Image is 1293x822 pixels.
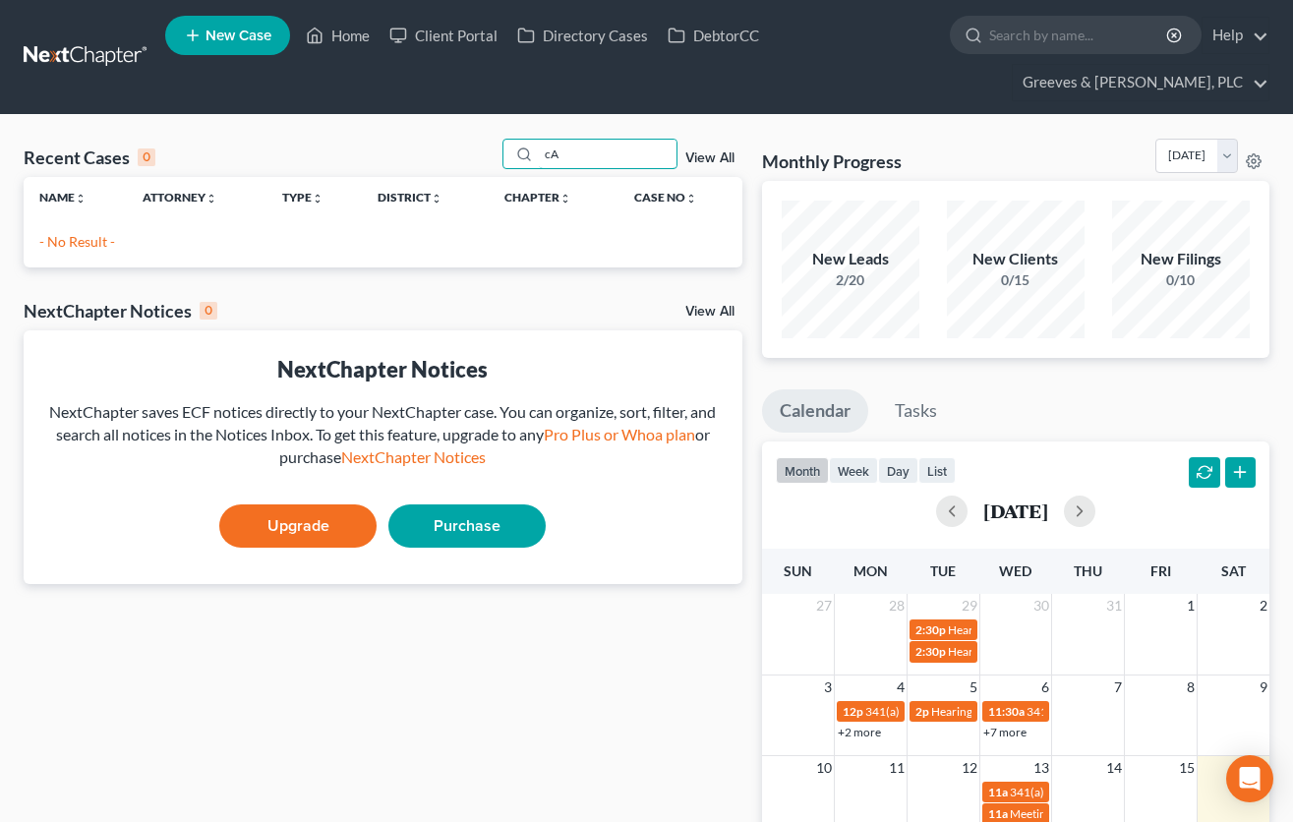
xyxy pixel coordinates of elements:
[843,704,863,719] span: 12p
[539,140,676,168] input: Search by name...
[887,594,907,617] span: 28
[989,17,1169,53] input: Search by name...
[1221,562,1246,579] span: Sat
[948,644,1205,659] span: Hearing for [PERSON_NAME] & [PERSON_NAME]
[1104,594,1124,617] span: 31
[1112,270,1250,290] div: 0/10
[1010,785,1200,799] span: 341(a) meeting for [PERSON_NAME]
[1150,562,1171,579] span: Fri
[960,594,979,617] span: 29
[1031,756,1051,780] span: 13
[988,785,1008,799] span: 11a
[814,594,834,617] span: 27
[1074,562,1102,579] span: Thu
[378,190,442,205] a: Districtunfold_more
[948,622,1205,637] span: Hearing for [PERSON_NAME] & [PERSON_NAME]
[507,18,658,53] a: Directory Cases
[822,675,834,699] span: 3
[915,644,946,659] span: 2:30p
[312,193,323,205] i: unfold_more
[282,190,323,205] a: Typeunfold_more
[1013,65,1268,100] a: Greeves & [PERSON_NAME], PLC
[1039,675,1051,699] span: 6
[219,504,377,548] a: Upgrade
[1177,756,1197,780] span: 15
[1258,675,1269,699] span: 9
[658,18,769,53] a: DebtorCC
[829,457,878,484] button: week
[685,305,735,319] a: View All
[838,725,881,739] a: +2 more
[1185,675,1197,699] span: 8
[930,562,956,579] span: Tue
[1226,755,1273,802] div: Open Intercom Messenger
[39,401,727,469] div: NextChapter saves ECF notices directly to your NextChapter case. You can organize, sort, filter, ...
[1031,594,1051,617] span: 30
[1185,594,1197,617] span: 1
[782,248,919,270] div: New Leads
[24,146,155,169] div: Recent Cases
[988,806,1008,821] span: 11a
[784,562,812,579] span: Sun
[39,232,727,252] p: - No Result -
[782,270,919,290] div: 2/20
[988,704,1025,719] span: 11:30a
[853,562,888,579] span: Mon
[947,270,1085,290] div: 0/15
[388,504,546,548] a: Purchase
[431,193,442,205] i: unfold_more
[685,193,697,205] i: unfold_more
[206,193,217,205] i: unfold_more
[1112,248,1250,270] div: New Filings
[999,562,1031,579] span: Wed
[931,704,1085,719] span: Hearing for [PERSON_NAME]
[685,151,735,165] a: View All
[1104,756,1124,780] span: 14
[341,447,486,466] a: NextChapter Notices
[762,389,868,433] a: Calendar
[504,190,571,205] a: Chapterunfold_more
[878,457,918,484] button: day
[380,18,507,53] a: Client Portal
[39,190,87,205] a: Nameunfold_more
[960,756,979,780] span: 12
[206,29,271,43] span: New Case
[877,389,955,433] a: Tasks
[918,457,956,484] button: list
[143,190,217,205] a: Attorneyunfold_more
[138,148,155,166] div: 0
[915,622,946,637] span: 2:30p
[814,756,834,780] span: 10
[75,193,87,205] i: unfold_more
[39,354,727,384] div: NextChapter Notices
[296,18,380,53] a: Home
[968,675,979,699] span: 5
[1027,704,1216,719] span: 341(a) meeting for [PERSON_NAME]
[983,500,1048,521] h2: [DATE]
[865,704,1055,719] span: 341(a) meeting for [PERSON_NAME]
[1010,806,1228,821] span: Meeting of Creditors for [PERSON_NAME]
[200,302,217,320] div: 0
[1203,18,1268,53] a: Help
[947,248,1085,270] div: New Clients
[887,756,907,780] span: 11
[895,675,907,699] span: 4
[544,425,695,443] a: Pro Plus or Whoa plan
[762,149,902,173] h3: Monthly Progress
[1258,594,1269,617] span: 2
[634,190,697,205] a: Case Nounfold_more
[915,704,929,719] span: 2p
[559,193,571,205] i: unfold_more
[24,299,217,323] div: NextChapter Notices
[776,457,829,484] button: month
[983,725,1027,739] a: +7 more
[1112,675,1124,699] span: 7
